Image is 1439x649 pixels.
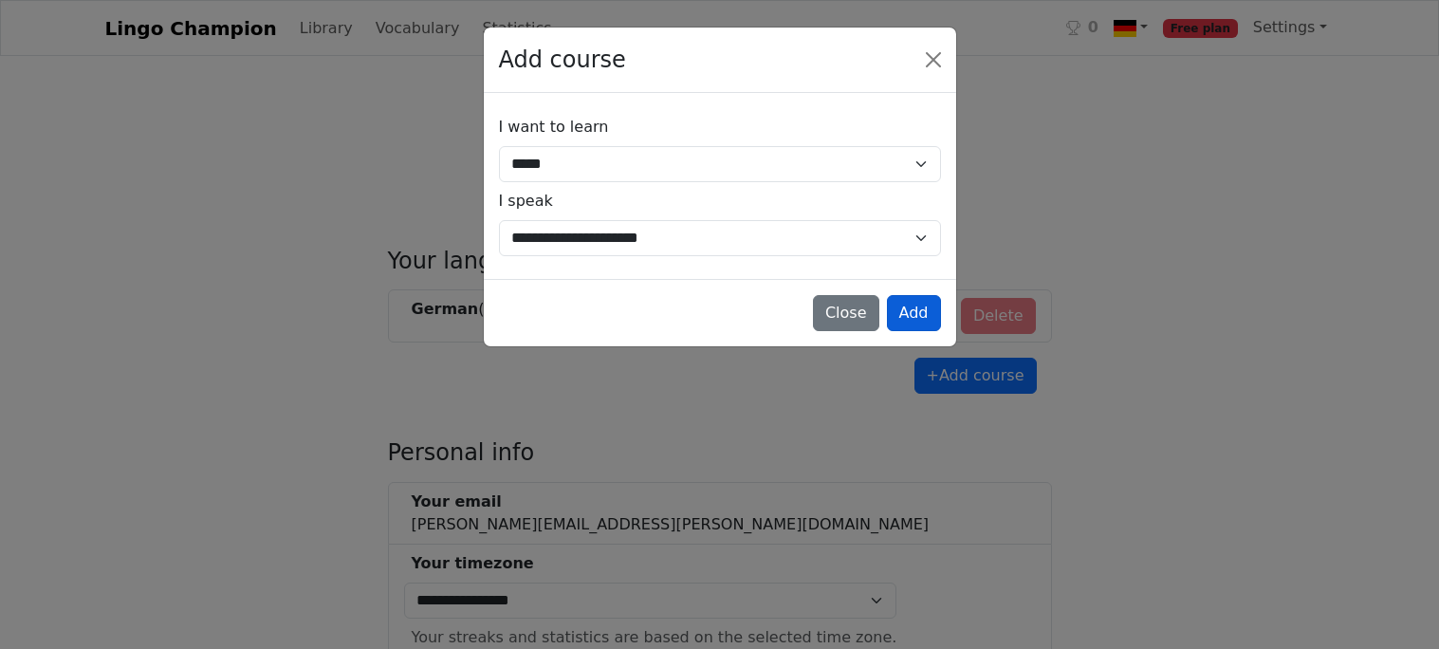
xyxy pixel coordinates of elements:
span: Add course [499,43,626,77]
label: I want to learn [499,116,609,139]
button: Close [813,295,879,331]
button: Close [918,45,949,75]
label: I speak [499,190,553,213]
button: Add [887,295,941,331]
